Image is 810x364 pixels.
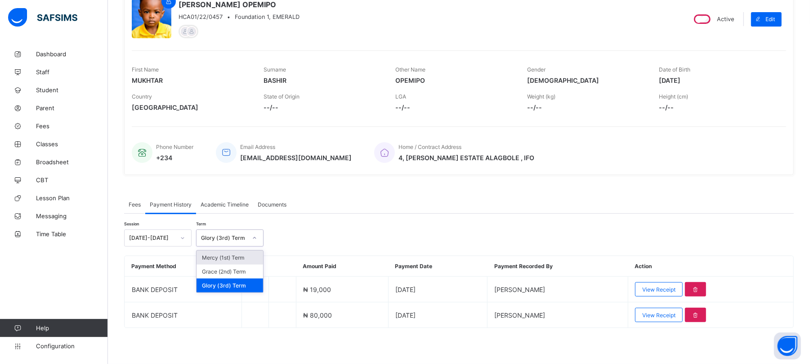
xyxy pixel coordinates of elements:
span: [GEOGRAPHIC_DATA] [132,103,250,111]
div: Glory (3rd) Term [197,279,263,292]
span: Country [132,93,152,100]
span: Help [36,324,107,332]
span: Documents [258,201,286,208]
span: Session [124,221,139,226]
th: Payment Recorded By [488,256,628,277]
span: Time Table [36,230,108,238]
div: Mercy (1st) Term [197,251,263,265]
span: [DEMOGRAPHIC_DATA] [527,76,645,84]
span: Foundation 1, EMERALD [235,13,300,20]
span: Term [196,221,206,226]
span: Phone Number [156,144,193,150]
div: • [179,13,300,20]
span: +234 [156,154,193,162]
span: Payment History [150,201,192,208]
span: 4, [PERSON_NAME] ESTATE ALAGBOLE , IFO [398,154,534,162]
span: [PERSON_NAME] [494,311,545,319]
span: ₦ 80,000 [303,311,332,319]
span: Dashboard [36,50,108,58]
span: BANK DEPOSIT [132,311,178,319]
span: --/-- [527,103,645,111]
span: Email Address [240,144,275,150]
span: --/-- [395,103,514,111]
span: Staff [36,68,108,76]
div: Grace (2nd) Term [197,265,263,279]
span: View Receipt [642,286,676,293]
img: safsims [8,8,77,27]
span: [PERSON_NAME] [494,286,545,293]
span: [DATE] [395,286,416,293]
span: Student [36,86,108,94]
span: Date of Birth [659,66,690,73]
th: Payment Method [125,256,242,277]
span: HCA01/22/0457 [179,13,223,20]
th: Amount Paid [296,256,388,277]
span: Weight (kg) [527,93,555,100]
span: Parent [36,104,108,112]
span: First Name [132,66,159,73]
span: BANK DEPOSIT [132,286,178,293]
span: Surname [264,66,286,73]
span: Active [717,16,734,22]
span: LGA [395,93,406,100]
span: CBT [36,176,108,184]
span: Home / Contract Address [398,144,461,150]
button: Open asap [774,333,801,360]
span: Classes [36,140,108,148]
span: Height (cm) [659,93,688,100]
span: Fees [36,122,108,130]
span: View Receipt [642,312,676,319]
span: Broadsheet [36,158,108,166]
span: BASHIR [264,76,382,84]
span: [EMAIL_ADDRESS][DOMAIN_NAME] [240,154,352,162]
span: State of Origin [264,93,300,100]
span: MUKHTAR [132,76,250,84]
span: Gender [527,66,546,73]
span: Configuration [36,342,107,350]
span: Messaging [36,212,108,220]
span: [DATE] [659,76,777,84]
div: [DATE]-[DATE] [129,235,175,242]
span: --/-- [264,103,382,111]
div: Glory (3rd) Term [201,235,247,242]
span: Lesson Plan [36,194,108,202]
span: Fees [129,201,141,208]
span: [DATE] [395,311,416,319]
span: Edit [765,16,775,22]
span: OPEMIPO [395,76,514,84]
span: Other Name [395,66,425,73]
span: Academic Timeline [201,201,249,208]
th: Payment Date [388,256,488,277]
span: ₦ 19,000 [303,286,331,293]
span: --/-- [659,103,777,111]
th: Action [628,256,793,277]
